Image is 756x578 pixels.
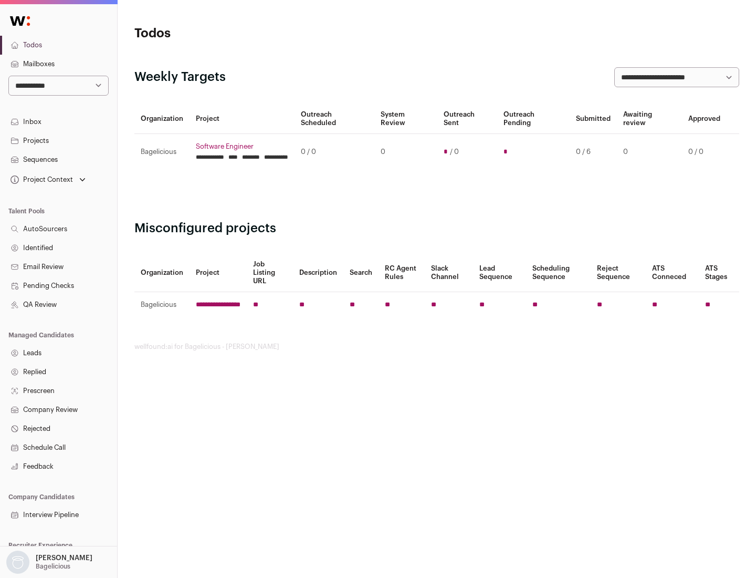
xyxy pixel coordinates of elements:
[343,254,379,292] th: Search
[134,104,190,134] th: Organization
[682,134,727,170] td: 0 / 0
[295,104,374,134] th: Outreach Scheduled
[8,172,88,187] button: Open dropdown
[134,69,226,86] h2: Weekly Targets
[682,104,727,134] th: Approved
[646,254,698,292] th: ATS Conneced
[699,254,739,292] th: ATS Stages
[437,104,498,134] th: Outreach Sent
[134,220,739,237] h2: Misconfigured projects
[617,134,682,170] td: 0
[134,134,190,170] td: Bagelicious
[6,551,29,574] img: nopic.png
[4,551,94,574] button: Open dropdown
[497,104,569,134] th: Outreach Pending
[293,254,343,292] th: Description
[134,343,739,351] footer: wellfound:ai for Bagelicious - [PERSON_NAME]
[570,134,617,170] td: 0 / 6
[247,254,293,292] th: Job Listing URL
[8,176,73,184] div: Project Context
[134,292,190,318] td: Bagelicious
[591,254,646,292] th: Reject Sequence
[570,104,617,134] th: Submitted
[295,134,374,170] td: 0 / 0
[374,104,437,134] th: System Review
[196,142,288,151] a: Software Engineer
[190,254,247,292] th: Project
[617,104,682,134] th: Awaiting review
[450,148,459,156] span: / 0
[134,254,190,292] th: Organization
[134,25,336,42] h1: Todos
[190,104,295,134] th: Project
[473,254,526,292] th: Lead Sequence
[526,254,591,292] th: Scheduling Sequence
[4,11,36,32] img: Wellfound
[379,254,424,292] th: RC Agent Rules
[374,134,437,170] td: 0
[36,554,92,562] p: [PERSON_NAME]
[36,562,70,571] p: Bagelicious
[425,254,473,292] th: Slack Channel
